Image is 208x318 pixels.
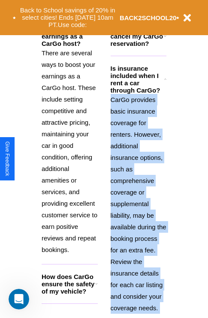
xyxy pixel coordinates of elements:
[16,4,120,31] button: Back to School savings of 20% in select cities! Ends [DATE] 10am PT.Use code:
[9,289,29,309] iframe: Intercom live chat
[42,47,98,255] p: There are several ways to boost your earnings as a CarGo host. These include setting competitive ...
[42,273,95,295] h3: How does CarGo ensure the safety of my vehicle?
[111,94,167,314] p: CarGo provides basic insurance coverage for renters. However, additional insurance options, such ...
[4,141,10,176] div: Give Feedback
[111,25,164,47] h3: Can I modify or cancel my CarGo reservation?
[111,65,164,94] h3: Is insurance included when I rent a car through CarGo?
[120,14,177,21] b: BACK2SCHOOL20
